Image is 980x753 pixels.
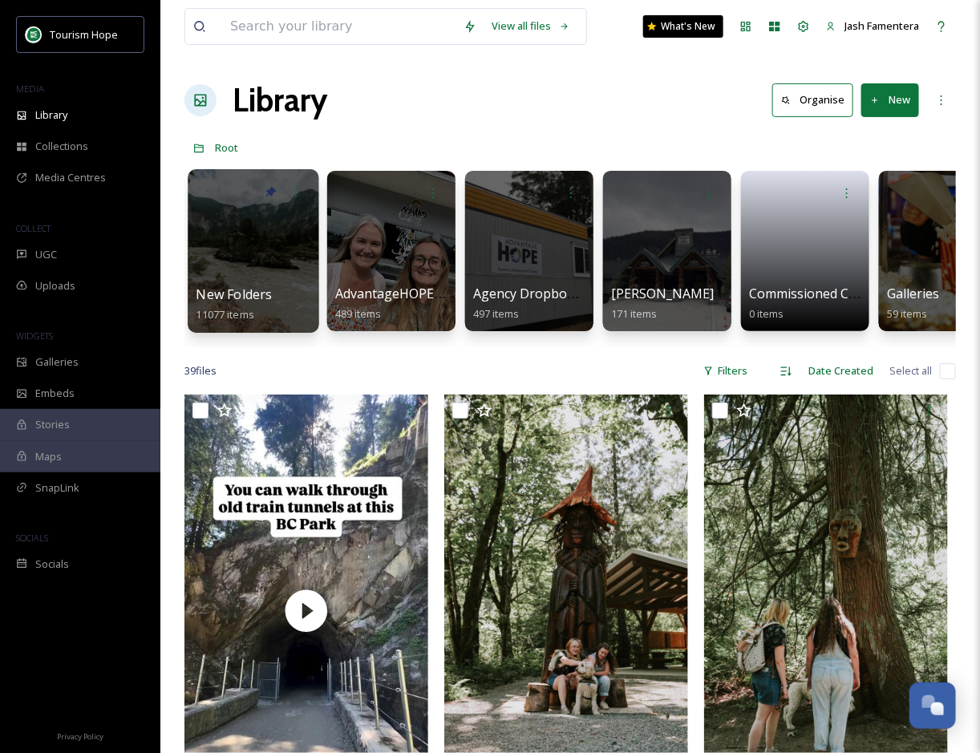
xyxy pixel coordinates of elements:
[35,386,75,401] span: Embeds
[473,285,616,302] span: Agency Dropbox Assets
[484,10,578,42] a: View all files
[16,222,51,234] span: COLLECT
[844,18,919,33] span: Jash Famentera
[196,285,273,303] span: New Folders
[861,83,919,116] button: New
[889,363,932,379] span: Select all
[16,83,44,95] span: MEDIA
[57,731,103,742] span: Privacy Policy
[611,286,714,321] a: [PERSON_NAME]171 items
[35,557,69,572] span: Socials
[50,27,118,42] span: Tourism Hope
[749,306,784,321] span: 0 items
[772,83,853,116] button: Organise
[233,76,327,124] a: Library
[749,286,889,321] a: Commissioned Content0 items
[695,355,755,387] div: Filters
[196,287,273,322] a: New Folders11077 items
[887,286,939,321] a: Galleries59 items
[818,10,927,42] a: Jash Famentera
[26,26,42,43] img: logo.png
[473,306,519,321] span: 497 items
[909,682,956,729] button: Open Chat
[184,363,217,379] span: 39 file s
[35,247,57,262] span: UGC
[35,170,106,185] span: Media Centres
[35,107,67,123] span: Library
[643,15,723,38] a: What's New
[800,355,881,387] div: Date Created
[57,726,103,745] a: Privacy Policy
[35,417,70,432] span: Stories
[887,306,927,321] span: 59 items
[35,354,79,370] span: Galleries
[35,139,88,154] span: Collections
[196,307,254,322] span: 11077 items
[335,285,509,302] span: AdvantageHOPE Image Bank
[611,285,714,302] span: [PERSON_NAME]
[215,138,238,157] a: Root
[335,286,509,321] a: AdvantageHOPE Image Bank489 items
[772,83,861,116] a: Organise
[222,9,456,44] input: Search your library
[473,286,616,321] a: Agency Dropbox Assets497 items
[335,306,381,321] span: 489 items
[16,330,53,342] span: WIDGETS
[611,306,657,321] span: 171 items
[887,285,939,302] span: Galleries
[16,532,48,544] span: SOCIALS
[749,285,889,302] span: Commissioned Content
[35,278,75,294] span: Uploads
[35,449,62,464] span: Maps
[35,480,79,496] span: SnapLink
[215,140,238,155] span: Root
